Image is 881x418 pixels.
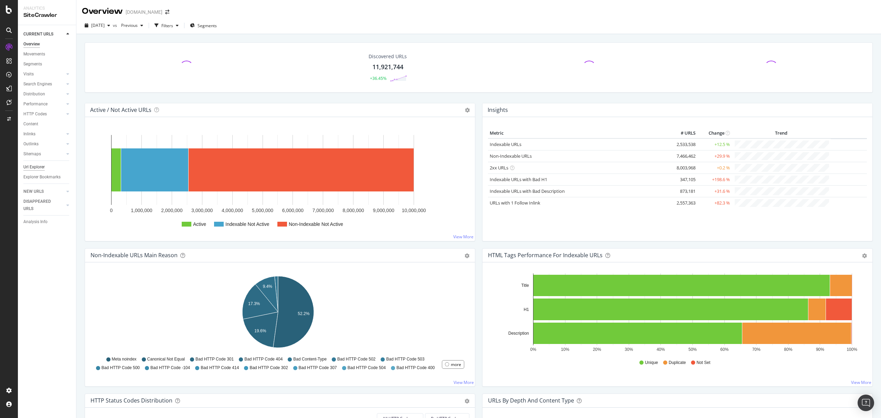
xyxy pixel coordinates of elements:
[670,174,697,185] td: 347,105
[23,91,64,98] a: Distribution
[488,397,574,404] div: URLs by Depth and Content Type
[657,347,665,352] text: 40%
[370,75,386,81] div: +36.45%
[343,208,364,213] text: 8,000,000
[23,61,71,68] a: Segments
[732,128,831,138] th: Trend
[396,365,435,371] span: Bad HTTP Code 400
[524,307,529,312] text: H1
[289,221,343,227] text: Non-Indexable Not Active
[23,71,64,78] a: Visits
[23,130,64,138] a: Inlinks
[490,188,565,194] a: Indexable URLs with Bad Description
[298,311,309,316] text: 52.2%
[697,128,732,138] th: Change
[23,41,71,48] a: Overview
[23,111,64,118] a: HTTP Codes
[198,23,217,29] span: Segments
[23,31,53,38] div: CURRENT URLS
[126,9,162,15] div: [DOMAIN_NAME]
[488,273,863,353] svg: A chart.
[490,200,540,206] a: URLs with 1 Follow Inlink
[23,198,64,212] a: DISAPPEARED URLS
[402,208,426,213] text: 10,000,000
[23,130,35,138] div: Inlinks
[195,356,234,362] span: Bad HTTP Code 301
[23,188,44,195] div: NEW URLS
[161,23,173,29] div: Filters
[23,101,64,108] a: Performance
[697,185,732,197] td: +31.6 %
[851,379,871,385] a: View More
[454,379,474,385] a: View More
[23,174,71,181] a: Explorer Bookmarks
[312,208,334,213] text: 7,000,000
[23,11,71,19] div: SiteCrawler
[645,360,658,366] span: Unique
[23,150,41,158] div: Sitemaps
[23,150,64,158] a: Sitemaps
[490,141,521,147] a: Indexable URLs
[23,140,64,148] a: Outlinks
[488,128,670,138] th: Metric
[118,22,138,28] span: Previous
[23,164,71,171] a: Url Explorer
[82,6,123,17] div: Overview
[670,128,697,138] th: # URLS
[23,81,64,88] a: Search Engines
[784,347,792,352] text: 80%
[23,61,42,68] div: Segments
[488,252,603,259] div: HTML Tags Performance for Indexable URLs
[593,347,601,352] text: 20%
[369,53,407,60] div: Discovered URLs
[337,356,375,362] span: Bad HTTP Code 502
[561,347,569,352] text: 10%
[669,360,686,366] span: Duplicate
[23,164,45,171] div: Url Explorer
[816,347,824,352] text: 90%
[386,356,424,362] span: Bad HTTP Code 503
[752,347,761,352] text: 70%
[150,365,190,371] span: Bad HTTP Code -104
[858,395,874,411] div: Open Intercom Messenger
[451,362,461,367] div: more
[23,198,58,212] div: DISAPPEARED URLS
[697,174,732,185] td: +198.6 %
[23,71,34,78] div: Visits
[847,347,857,352] text: 100%
[165,10,169,14] div: arrow-right-arrow-left
[91,273,466,353] svg: A chart.
[697,162,732,174] td: +0.2 %
[254,328,266,333] text: 19.6%
[670,162,697,174] td: 8,003,968
[670,150,697,162] td: 7,466,462
[23,51,45,58] div: Movements
[465,399,469,404] div: gear
[90,105,151,115] h4: Active / Not Active URLs
[23,81,52,88] div: Search Engines
[23,218,47,226] div: Analysis Info
[697,197,732,209] td: +82.3 %
[625,347,633,352] text: 30%
[23,111,47,118] div: HTTP Codes
[697,360,710,366] span: Not Set
[112,356,137,362] span: Meta noindex
[152,20,181,31] button: Filters
[282,208,304,213] text: 6,000,000
[508,331,529,336] text: Description
[91,128,469,236] svg: A chart.
[453,234,474,240] a: View More
[697,150,732,162] td: +29.9 %
[23,121,38,128] div: Content
[465,253,469,258] div: gear
[23,174,61,181] div: Explorer Bookmarks
[222,208,243,213] text: 4,000,000
[372,63,403,72] div: 11,921,744
[490,165,508,171] a: 2xx URLs
[293,356,327,362] span: Bad Content-Type
[670,138,697,150] td: 2,533,538
[244,356,283,362] span: Bad HTTP Code 404
[252,208,273,213] text: 5,000,000
[670,185,697,197] td: 873,181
